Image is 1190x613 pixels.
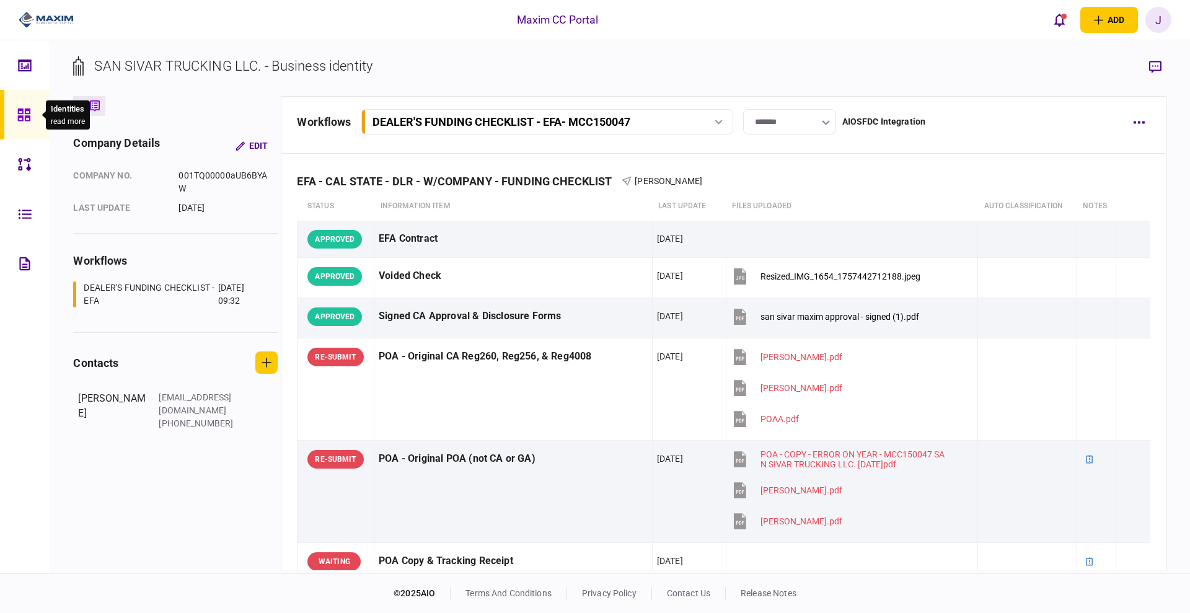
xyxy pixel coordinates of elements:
button: Resized_IMG_1654_1757442712188.jpeg [731,262,920,290]
div: Maxim CC Portal [517,12,599,28]
button: J [1145,7,1171,33]
button: DEALER'S FUNDING CHECKLIST - EFA- MCC150047 [361,109,733,135]
button: FANNY POA.pdf [731,507,842,535]
div: san sivar maxim approval - signed (1).pdf [760,312,919,322]
div: workflows [297,113,351,130]
div: [DATE] [657,270,683,282]
div: contacts [73,355,118,371]
div: POA Copy & Tracking Receipt [379,547,648,575]
a: terms and conditions [465,588,552,598]
div: company details [73,135,160,157]
div: POAA.pdf [760,414,799,424]
button: open notifications list [1047,7,1073,33]
div: FANNY POA.pdf [760,516,842,526]
button: san sivar maxim approval - signed (1).pdf [731,302,919,330]
div: [DATE] [657,310,683,322]
div: FANNY DVGW.pdf [760,352,842,362]
button: FANNY DVGW.pdf [731,343,842,371]
a: contact us [667,588,710,598]
a: DEALER'S FUNDING CHECKLIST - EFA[DATE] 09:32 [73,281,262,307]
div: POA - COPY - ERROR ON YEAR - MCC150047 SAN SIVAR TRUCKING LLC. 2025.09.10.pdf [760,449,948,469]
div: EFA Contract [379,225,648,253]
div: company no. [73,169,166,195]
th: Information item [374,192,653,221]
div: [PERSON_NAME] [78,391,146,430]
div: APPROVED [307,307,362,326]
div: POA - Original CA Reg260, Reg256, & Reg4008 [379,343,648,371]
div: [EMAIL_ADDRESS][DOMAIN_NAME] [159,391,239,417]
div: FANNY POA.pdf [760,485,842,495]
div: [PHONE_NUMBER] [159,417,239,430]
img: client company logo [19,11,74,29]
div: [DATE] [657,350,683,363]
div: Voided Check [379,262,648,290]
div: [DATE] [657,555,683,567]
div: WAITING [307,552,361,571]
div: EFA - CAL STATE - DLR - W/COMPANY - FUNDING CHECKLIST [297,175,622,188]
button: POAA.pdf [731,405,799,433]
th: status [297,192,374,221]
div: [DATE] 09:32 [218,281,263,307]
div: AIOSFDC Integration [842,115,926,128]
div: RE-SUBMIT [307,348,363,366]
div: [DATE] [178,201,268,214]
div: [DATE] [657,452,683,465]
div: DEALER'S FUNDING CHECKLIST - EFA [84,281,214,307]
th: notes [1077,192,1116,221]
th: Files uploaded [726,192,977,221]
div: © 2025 AIO [394,587,451,600]
span: [PERSON_NAME] [635,176,702,186]
th: last update [652,192,726,221]
button: Edit [226,135,278,157]
div: Signed CA Approval & Disclosure Forms [379,302,648,330]
div: workflows [73,252,278,269]
div: APPROVED [307,230,362,249]
div: FANNY SOF.pdf [760,383,842,393]
button: open adding identity options [1080,7,1138,33]
div: [DATE] [657,232,683,245]
button: FANNY POA.pdf [731,476,842,504]
th: auto classification [978,192,1077,221]
div: 001TQ00000aUB6BYAW [178,169,268,195]
div: Identities [51,103,85,115]
button: read more [51,117,85,126]
div: RE-SUBMIT [307,450,363,469]
div: last update [73,201,166,214]
div: DEALER'S FUNDING CHECKLIST - EFA - MCC150047 [372,115,630,128]
div: POA - Original POA (not CA or GA) [379,445,648,473]
div: SAN SIVAR TRUCKING LLC. - Business identity [94,56,372,76]
a: release notes [741,588,796,598]
a: privacy policy [582,588,637,598]
div: APPROVED [307,267,362,286]
button: FANNY SOF.pdf [731,374,842,402]
button: POA - COPY - ERROR ON YEAR - MCC150047 SAN SIVAR TRUCKING LLC. 2025.09.10.pdf [731,445,948,473]
div: Resized_IMG_1654_1757442712188.jpeg [760,271,920,281]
